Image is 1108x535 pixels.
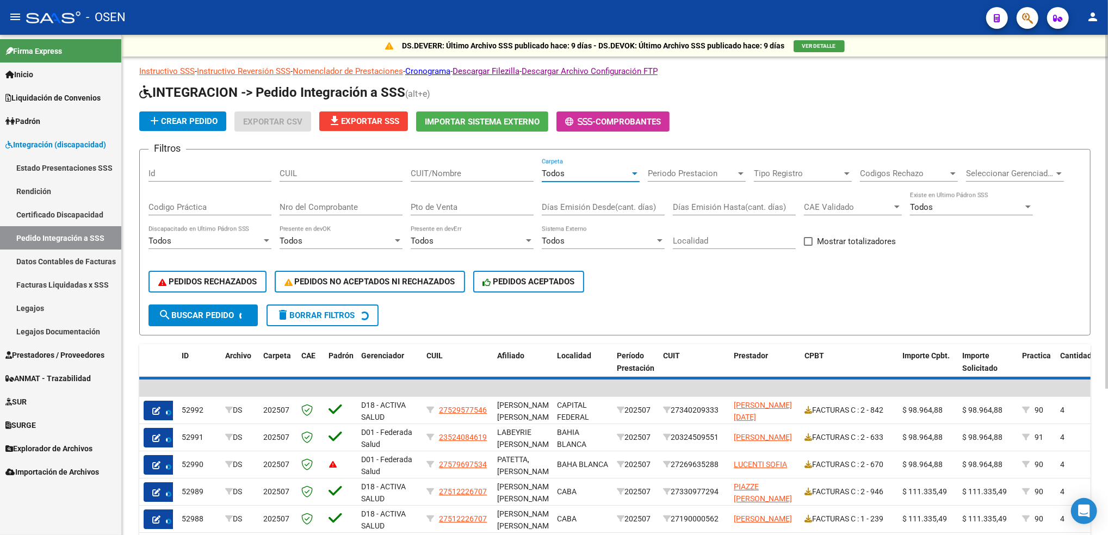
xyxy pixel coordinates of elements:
[1035,514,1043,523] span: 90
[659,344,729,392] datatable-header-cell: CUIT
[148,304,258,326] button: Buscar Pedido
[225,431,255,444] div: DS
[182,486,216,498] div: 52989
[617,486,654,498] div: 202507
[910,202,933,212] span: Todos
[553,344,612,392] datatable-header-cell: Localidad
[804,351,824,360] span: CPBT
[962,406,1002,414] span: $ 98.964,88
[139,66,195,76] a: Instructivo SSS
[493,344,553,392] datatable-header-cell: Afiliado
[663,486,725,498] div: 27330977294
[1060,460,1064,469] span: 4
[329,351,354,360] span: Padrón
[663,351,680,360] span: CUIT
[1060,514,1064,523] span: 4
[962,433,1002,441] span: $ 98.964,88
[1056,344,1099,392] datatable-header-cell: Cantidad
[263,487,289,496] span: 202507
[556,111,670,132] button: -Comprobantes
[804,202,892,212] span: CAE Validado
[328,114,341,127] mat-icon: file_download
[361,401,406,422] span: D18 - ACTIVA SALUD
[148,114,161,127] mat-icon: add
[182,351,189,360] span: ID
[596,117,661,127] span: Comprobantes
[411,236,434,246] span: Todos
[804,404,894,416] div: FACTURAS C : 2 - 842
[804,486,894,498] div: FACTURAS C : 2 - 946
[1035,460,1043,469] span: 90
[297,344,324,392] datatable-header-cell: CAE
[357,344,422,392] datatable-header-cell: Gerenciador
[1035,487,1043,496] span: 90
[453,66,519,76] a: Descargar Filezilla
[225,486,255,498] div: DS
[426,351,443,360] span: CUIL
[267,304,379,326] button: Borrar Filtros
[1060,433,1064,441] span: 4
[5,45,62,57] span: Firma Express
[754,169,842,178] span: Tipo Registro
[734,351,768,360] span: Prestador
[225,513,255,525] div: DS
[734,401,792,422] span: [PERSON_NAME][DATE]
[361,482,406,503] span: D18 - ACTIVA SALUD
[557,428,586,449] span: BAHIA BLANCA
[148,116,218,126] span: Crear Pedido
[403,40,785,52] p: DS.DEVERR: Último Archivo SSS publicado hace: 9 días - DS.DEVOK: Último Archivo SSS publicado hac...
[1060,406,1064,414] span: 4
[405,89,430,99] span: (alt+e)
[259,344,297,392] datatable-header-cell: Carpeta
[9,10,22,23] mat-icon: menu
[319,111,408,131] button: Exportar SSS
[225,351,251,360] span: Archivo
[284,277,455,287] span: PEDIDOS NO ACEPTADOS NI RECHAZADOS
[275,271,465,293] button: PEDIDOS NO ACEPTADOS NI RECHAZADOS
[612,344,659,392] datatable-header-cell: Período Prestación
[324,344,357,392] datatable-header-cell: Padrón
[804,458,894,471] div: FACTURAS C : 2 - 670
[497,509,557,531] span: [PERSON_NAME], [PERSON_NAME]
[361,509,406,531] span: D18 - ACTIVA SALUD
[617,513,654,525] div: 202507
[361,428,412,449] span: D01 - Federada Salud
[1071,498,1097,524] div: Open Intercom Messenger
[5,443,92,455] span: Explorador de Archivos
[148,236,171,246] span: Todos
[497,401,557,422] span: [PERSON_NAME] [PERSON_NAME],
[5,115,40,127] span: Padrón
[197,66,290,76] a: Instructivo Reversión SSS
[5,396,27,408] span: SUR
[158,277,257,287] span: PEDIDOS RECHAZADOS
[439,406,487,414] span: 27529577546
[962,351,998,372] span: Importe Solicitado
[439,487,487,496] span: 27512226707
[966,169,1054,178] span: Seleccionar Gerenciador
[5,139,106,151] span: Integración (discapacidad)
[177,344,221,392] datatable-header-cell: ID
[263,406,289,414] span: 202507
[439,514,487,523] span: 27512226707
[557,487,577,496] span: CABA
[5,419,36,431] span: SURGE
[557,351,591,360] span: Localidad
[86,5,126,29] span: - OSEN
[902,406,943,414] span: $ 98.964,88
[962,460,1002,469] span: $ 98.964,88
[439,460,487,469] span: 27579697534
[617,351,654,372] span: Período Prestación
[263,433,289,441] span: 202507
[860,169,948,178] span: Codigos Rechazo
[617,431,654,444] div: 202507
[1086,10,1099,23] mat-icon: person
[497,455,555,476] span: PATETTA, [PERSON_NAME]
[663,458,725,471] div: 27269635288
[962,514,1007,523] span: $ 111.335,49
[301,351,315,360] span: CAE
[557,514,577,523] span: CABA
[617,404,654,416] div: 202507
[416,111,548,132] button: Importar Sistema Externo
[148,271,267,293] button: PEDIDOS RECHAZADOS
[405,66,450,76] a: Cronograma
